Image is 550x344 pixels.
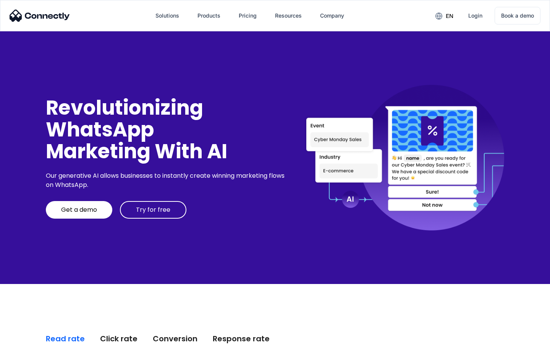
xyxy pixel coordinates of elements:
div: Click rate [100,333,137,344]
div: Products [197,10,220,21]
div: Resources [269,6,308,25]
div: Our generative AI allows businesses to instantly create winning marketing flows on WhatsApp. [46,171,287,190]
div: Get a demo [61,206,97,214]
a: Pricing [233,6,263,25]
a: Login [462,6,489,25]
div: Login [468,10,482,21]
ul: Language list [15,331,46,341]
a: Try for free [120,201,186,219]
div: Products [191,6,226,25]
div: Revolutionizing WhatsApp Marketing With AI [46,97,287,162]
div: Response rate [213,333,270,344]
div: Read rate [46,333,85,344]
div: Conversion [153,333,197,344]
div: en [446,11,453,21]
div: Solutions [155,10,179,21]
a: Get a demo [46,201,112,219]
img: Connectly Logo [10,10,70,22]
div: en [429,10,459,21]
div: Resources [275,10,302,21]
div: Try for free [136,206,170,214]
div: Company [314,6,350,25]
div: Solutions [149,6,185,25]
div: Pricing [239,10,257,21]
a: Book a demo [495,7,540,24]
div: Company [320,10,344,21]
aside: Language selected: English [8,331,46,341]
